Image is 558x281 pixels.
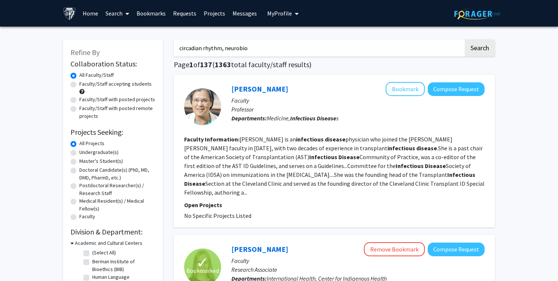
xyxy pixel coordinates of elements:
[386,82,425,96] button: Add Robin Avery to Bookmarks
[174,40,464,56] input: Search Keywords
[317,114,336,122] b: Disease
[416,144,437,152] b: disease
[425,162,446,169] b: Disease
[184,136,240,143] b: Faculty Information:
[231,84,288,93] a: [PERSON_NAME]
[267,10,292,17] span: My Profile
[184,212,251,219] span: No Specific Projects Listed
[102,0,133,26] a: Search
[196,259,209,266] span: ✓
[428,243,485,256] button: Compose Request to Rachel Hartman
[290,114,316,122] b: Infectious
[79,80,152,88] label: Faculty/Staff accepting students
[231,105,485,114] p: Professor
[387,144,415,152] b: infectious
[79,157,123,165] label: Master's Student(s)
[231,265,485,274] p: Research Associate
[184,136,485,196] fg-read-more: [PERSON_NAME] is an physician who joined the [PERSON_NAME] [PERSON_NAME] faculty in [DATE], with ...
[79,96,155,103] label: Faculty/Staff with posted projects
[79,197,155,213] label: Medical Resident(s) / Medical Fellow(s)
[79,0,102,26] a: Home
[6,248,31,275] iframe: Chat
[79,140,104,147] label: All Projects
[231,114,267,122] b: Departments:
[70,59,155,68] h2: Collaboration Status:
[184,180,205,187] b: Disease
[174,60,495,69] h1: Page of ( total faculty/staff results)
[396,162,424,169] b: Infectious
[75,239,142,247] h3: Academic and Cultural Centers
[184,201,485,209] p: Open Projects
[465,40,495,56] button: Search
[200,0,229,26] a: Projects
[169,0,200,26] a: Requests
[447,171,475,178] b: Infectious
[296,136,324,143] b: infectious
[325,136,345,143] b: disease
[79,104,155,120] label: Faculty/Staff with posted remote projects
[231,256,485,265] p: Faculty
[186,266,219,275] span: Bookmarked
[338,153,359,161] b: Disease
[364,242,425,256] button: Remove Bookmark
[79,213,95,220] label: Faculty
[454,8,500,20] img: ForagerOne Logo
[200,60,212,69] span: 137
[231,96,485,105] p: Faculty
[79,71,114,79] label: All Faculty/Staff
[215,60,231,69] span: 1363
[267,114,338,122] span: Medicine, s
[231,244,288,254] a: [PERSON_NAME]
[70,128,155,137] h2: Projects Seeking:
[70,227,155,236] h2: Division & Department:
[309,153,337,161] b: Infectious
[79,148,118,156] label: Undergraduate(s)
[92,249,116,257] label: (Select All)
[189,60,193,69] span: 1
[79,182,155,197] label: Postdoctoral Researcher(s) / Research Staff
[428,82,485,96] button: Compose Request to Robin Avery
[229,0,261,26] a: Messages
[70,48,100,57] span: Refine By
[79,166,155,182] label: Doctoral Candidate(s) (PhD, MD, DMD, PharmD, etc.)
[92,258,154,273] label: Berman Institute of Bioethics (BIB)
[133,0,169,26] a: Bookmarks
[63,7,76,20] img: Johns Hopkins University Logo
